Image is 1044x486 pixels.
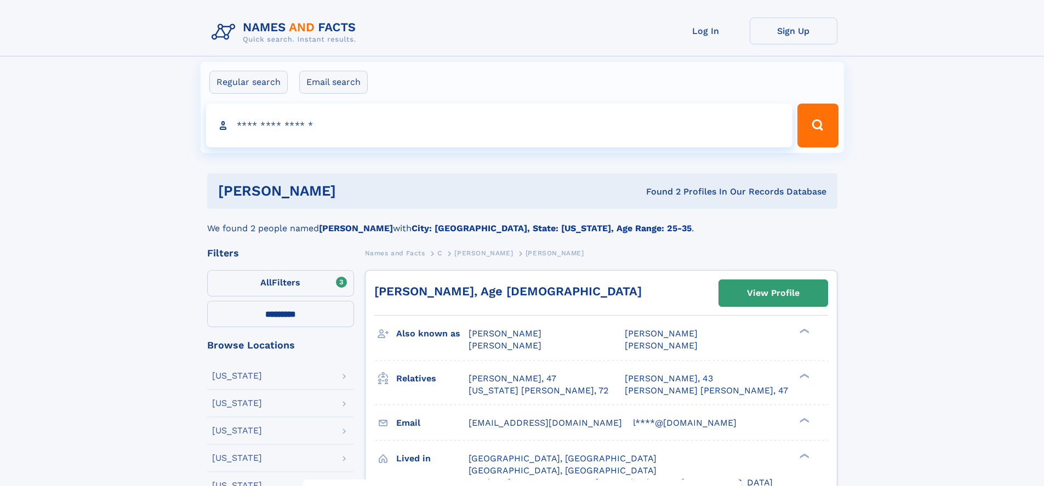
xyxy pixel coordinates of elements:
[469,385,608,397] a: [US_STATE] [PERSON_NAME], 72
[396,414,469,432] h3: Email
[319,223,393,233] b: [PERSON_NAME]
[469,340,541,351] span: [PERSON_NAME]
[526,249,584,257] span: [PERSON_NAME]
[469,453,657,464] span: [GEOGRAPHIC_DATA], [GEOGRAPHIC_DATA]
[750,18,837,44] a: Sign Up
[212,399,262,408] div: [US_STATE]
[212,426,262,435] div: [US_STATE]
[207,340,354,350] div: Browse Locations
[218,184,491,198] h1: [PERSON_NAME]
[437,246,442,260] a: C
[747,281,800,306] div: View Profile
[207,270,354,296] label: Filters
[719,280,828,306] a: View Profile
[396,369,469,388] h3: Relatives
[209,71,288,94] label: Regular search
[396,449,469,468] h3: Lived in
[625,328,698,339] span: [PERSON_NAME]
[454,249,513,257] span: [PERSON_NAME]
[797,328,810,335] div: ❯
[207,209,837,235] div: We found 2 people named with .
[469,328,541,339] span: [PERSON_NAME]
[797,372,810,379] div: ❯
[374,284,642,298] a: [PERSON_NAME], Age [DEMOGRAPHIC_DATA]
[437,249,442,257] span: C
[207,18,365,47] img: Logo Names and Facts
[797,452,810,459] div: ❯
[454,246,513,260] a: [PERSON_NAME]
[625,385,788,397] a: [PERSON_NAME] [PERSON_NAME], 47
[260,277,272,288] span: All
[212,454,262,462] div: [US_STATE]
[469,373,556,385] a: [PERSON_NAME], 47
[491,186,826,198] div: Found 2 Profiles In Our Records Database
[396,324,469,343] h3: Also known as
[797,416,810,424] div: ❯
[469,465,657,476] span: [GEOGRAPHIC_DATA], [GEOGRAPHIC_DATA]
[207,248,354,258] div: Filters
[299,71,368,94] label: Email search
[662,18,750,44] a: Log In
[212,371,262,380] div: [US_STATE]
[365,246,425,260] a: Names and Facts
[625,340,698,351] span: [PERSON_NAME]
[469,418,622,428] span: [EMAIL_ADDRESS][DOMAIN_NAME]
[206,104,793,147] input: search input
[797,104,838,147] button: Search Button
[412,223,692,233] b: City: [GEOGRAPHIC_DATA], State: [US_STATE], Age Range: 25-35
[625,373,713,385] a: [PERSON_NAME], 43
